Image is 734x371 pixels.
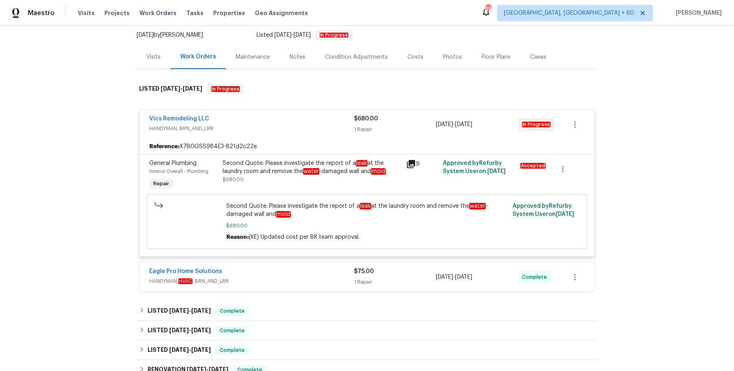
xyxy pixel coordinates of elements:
[178,278,192,284] em: HVAC
[149,169,208,174] span: Interior Overall - Plumbing
[485,5,491,13] div: 699
[223,159,401,176] div: Second Quote: Please investigate the report of a at the laundry room and remove the -damaged wall...
[482,53,511,61] div: Floor Plans
[436,120,472,129] span: -
[148,345,211,355] h6: LISTED
[530,53,546,61] div: Cases
[226,202,508,218] span: Second Quote: Please investigate the report of a at the laundry room and remove the -damaged wall...
[274,32,292,38] span: [DATE]
[211,86,240,92] em: In Progress
[455,122,472,127] span: [DATE]
[274,32,311,38] span: -
[436,274,453,280] span: [DATE]
[354,125,436,133] div: 1 Repair
[520,163,546,169] em: Accepted
[356,160,367,167] em: leak
[161,86,180,91] span: [DATE]
[149,277,354,285] span: HANDYMAN, , BRN_AND_LRR
[226,222,508,230] span: $680.00
[443,53,462,61] div: Photos
[213,9,245,17] span: Properties
[436,273,472,281] span: -
[294,32,311,38] span: [DATE]
[226,234,249,240] span: Reason:
[320,32,348,38] em: In Progress
[183,86,202,91] span: [DATE]
[513,203,574,217] span: Approved by Refurby System User on
[354,116,378,122] span: $680.00
[137,30,213,40] div: by [PERSON_NAME]
[360,203,371,209] em: leak
[78,9,95,17] span: Visits
[354,269,374,274] span: $75.00
[325,53,388,61] div: Condition Adjustments
[672,9,722,17] span: [PERSON_NAME]
[149,116,209,122] a: Vics Remodeling LLC
[148,326,211,335] h6: LISTED
[522,273,550,281] span: Complete
[290,53,305,61] div: Notes
[149,124,354,133] span: HANDYMAN, BRN_AND_LRR
[169,308,189,313] span: [DATE]
[256,32,352,38] span: Listed
[169,347,211,353] span: -
[104,9,130,17] span: Projects
[276,211,291,218] em: mold
[186,10,203,16] span: Tasks
[191,308,211,313] span: [DATE]
[407,53,423,61] div: Costs
[556,211,574,217] span: [DATE]
[191,347,211,353] span: [DATE]
[469,203,486,209] em: water
[139,84,202,94] h6: LISTED
[191,327,211,333] span: [DATE]
[150,180,172,188] span: Repair
[443,160,506,174] span: Approved by Refurby System User on
[149,142,179,151] b: Reference:
[217,327,248,335] span: Complete
[161,86,202,91] span: -
[180,53,216,61] div: Work Orders
[148,306,211,316] h6: LISTED
[236,53,270,61] div: Maintenance
[146,53,161,61] div: Visits
[455,274,472,280] span: [DATE]
[406,159,438,169] div: 9
[354,278,436,286] div: 1 Repair
[139,139,595,154] div: X7B0GSS984E3-821d2c22e
[28,9,55,17] span: Maestro
[169,347,189,353] span: [DATE]
[504,9,634,17] span: [GEOGRAPHIC_DATA], [GEOGRAPHIC_DATA] + 60
[169,308,211,313] span: -
[137,301,597,321] div: LISTED [DATE]-[DATE]Complete
[249,234,360,240] span: (KE) Updated cost per BR team approval.
[137,340,597,360] div: LISTED [DATE]-[DATE]Complete
[137,32,154,38] span: [DATE]
[149,160,197,166] span: General Plumbing
[487,169,506,174] span: [DATE]
[223,177,244,182] span: $680.00
[303,168,319,175] em: water
[217,346,248,354] span: Complete
[139,9,177,17] span: Work Orders
[149,269,222,274] a: Eagle Pro Home Solutions
[436,122,453,127] span: [DATE]
[169,327,211,333] span: -
[217,307,248,315] span: Complete
[137,76,597,102] div: LISTED [DATE]-[DATE]In Progress
[137,321,597,340] div: LISTED [DATE]-[DATE]Complete
[522,122,550,127] em: In Progress
[371,168,386,175] em: mold
[169,327,189,333] span: [DATE]
[255,9,308,17] span: Geo Assignments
